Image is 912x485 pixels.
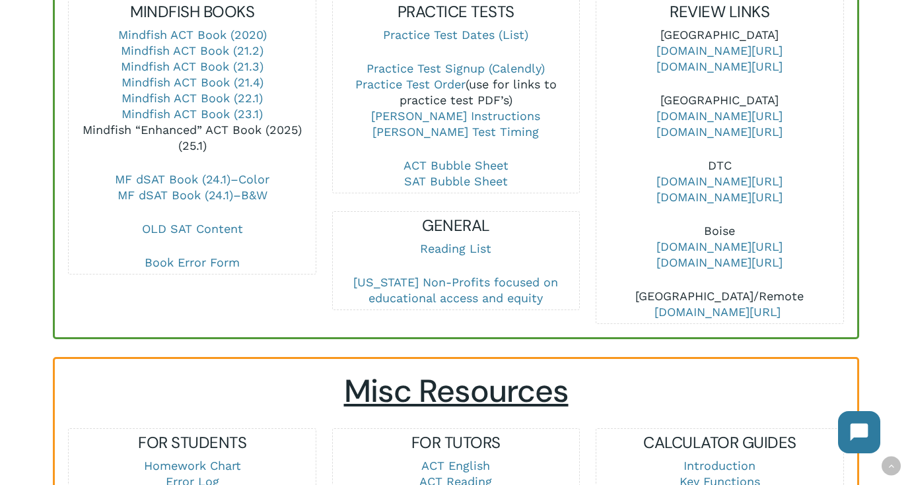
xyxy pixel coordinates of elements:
[118,28,267,42] a: Mindfish ACT Book (2020)
[656,59,783,73] a: [DOMAIN_NAME][URL]
[121,44,263,57] a: Mindfish ACT Book (21.2)
[825,398,894,467] iframe: Chatbot
[333,432,579,453] h5: FOR TUTORS
[122,107,263,121] a: Mindfish ACT Book (23.1)
[596,92,843,158] p: [GEOGRAPHIC_DATA]
[367,61,545,75] a: Practice Test Signup (Calendly)
[333,215,579,236] h5: GENERAL
[403,158,509,172] a: ACT Bubble Sheet
[83,123,302,152] a: Mindfish “Enhanced” ACT Book (2025) (25.1)
[420,242,491,255] a: Reading List
[144,459,241,472] a: Homework Chart
[333,1,579,22] h5: PRACTICE TESTS
[69,432,315,453] h5: FOR STUDENTS
[344,370,569,412] span: Misc Resources
[404,174,508,188] a: SAT Bubble Sheet
[122,91,263,105] a: Mindfish ACT Book (22.1)
[118,188,267,202] a: MF dSAT Book (24.1)–B&W
[355,77,466,91] a: Practice Test Order
[122,75,263,89] a: Mindfish ACT Book (21.4)
[656,190,783,204] a: [DOMAIN_NAME][URL]
[656,255,783,269] a: [DOMAIN_NAME][URL]
[656,44,783,57] a: [DOMAIN_NAME][URL]
[333,61,579,158] p: (use for links to practice test PDF’s)
[656,240,783,253] a: [DOMAIN_NAME][URL]
[656,125,783,139] a: [DOMAIN_NAME][URL]
[69,1,315,22] h5: MINDFISH BOOKS
[142,222,243,236] a: OLD SAT Content
[654,305,781,319] a: [DOMAIN_NAME][URL]
[372,125,539,139] a: [PERSON_NAME] Test Timing
[596,432,843,453] h5: CALCULATOR GUIDES
[121,59,263,73] a: Mindfish ACT Book (21.3)
[596,223,843,288] p: Boise
[145,255,240,269] a: Book Error Form
[596,1,843,22] h5: REVIEW LINKS
[684,459,755,472] a: Introduction
[596,288,843,320] p: [GEOGRAPHIC_DATA]/Remote
[371,109,540,123] a: [PERSON_NAME] Instructions
[656,109,783,123] a: [DOMAIN_NAME][URL]
[656,174,783,188] a: [DOMAIN_NAME][URL]
[383,28,528,42] a: Practice Test Dates (List)
[596,158,843,223] p: DTC
[421,459,490,472] a: ACT English
[353,275,558,305] a: [US_STATE] Non-Profits focused on educational access and equity
[596,27,843,92] p: [GEOGRAPHIC_DATA]
[115,172,269,186] a: MF dSAT Book (24.1)–Color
